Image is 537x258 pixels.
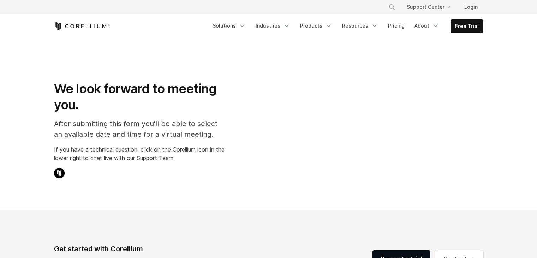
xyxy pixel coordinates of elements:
[54,145,225,162] p: If you have a technical question, click on the Corellium icon in the lower right to chat live wit...
[386,1,398,13] button: Search
[208,19,250,32] a: Solutions
[54,244,235,254] div: Get started with Corellium
[410,19,443,32] a: About
[54,168,65,178] img: Corellium Chat Icon
[251,19,294,32] a: Industries
[338,19,382,32] a: Resources
[208,19,483,33] div: Navigation Menu
[54,81,225,113] h1: We look forward to meeting you.
[54,22,110,30] a: Corellium Home
[401,1,456,13] a: Support Center
[384,19,409,32] a: Pricing
[296,19,336,32] a: Products
[459,1,483,13] a: Login
[451,20,483,33] a: Free Trial
[380,1,483,13] div: Navigation Menu
[54,118,225,140] p: After submitting this form you'll be able to select an available date and time for a virtual meet...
